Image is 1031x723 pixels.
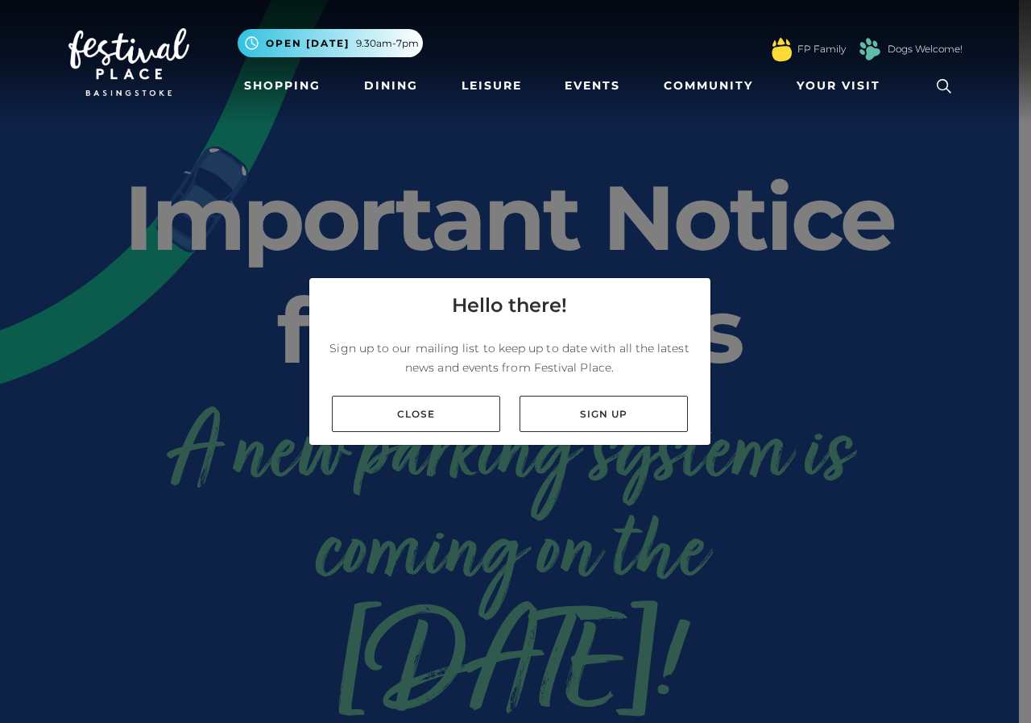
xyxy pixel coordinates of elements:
[266,36,350,51] span: Open [DATE]
[790,71,895,101] a: Your Visit
[322,339,698,377] p: Sign up to our mailing list to keep up to date with all the latest news and events from Festival ...
[520,396,688,432] a: Sign up
[238,29,423,57] button: Open [DATE] 9.30am-7pm
[358,71,424,101] a: Dining
[452,291,567,320] h4: Hello there!
[332,396,500,432] a: Close
[888,42,963,56] a: Dogs Welcome!
[356,36,419,51] span: 9.30am-7pm
[797,77,880,94] span: Your Visit
[68,28,189,96] img: Festival Place Logo
[455,71,528,101] a: Leisure
[797,42,846,56] a: FP Family
[558,71,627,101] a: Events
[238,71,327,101] a: Shopping
[657,71,760,101] a: Community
